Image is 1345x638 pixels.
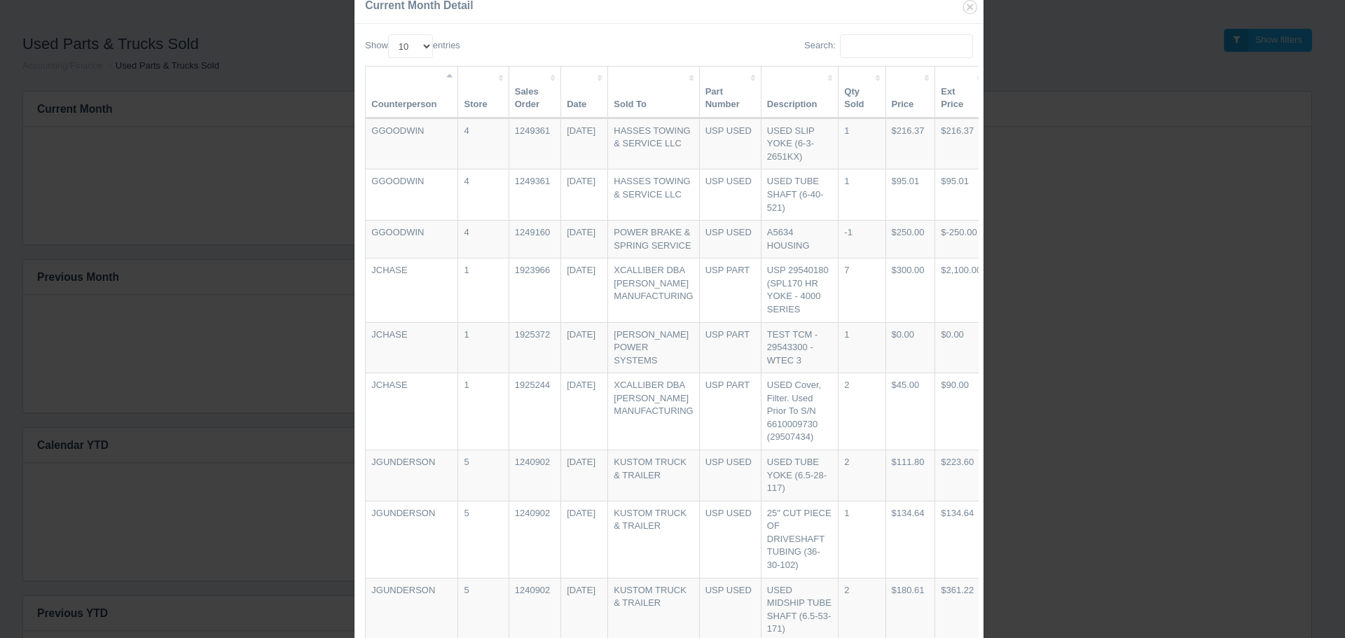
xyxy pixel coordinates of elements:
td: 1249361 [509,169,561,220]
td: USP USED [700,220,761,258]
td: 1 [839,322,885,373]
td: JGUNDERSON [366,450,458,501]
td: 4 [458,220,509,258]
td: 1925372 [509,322,561,373]
td: XCALLIBER DBA [PERSON_NAME] MANUFACTURING [608,258,699,321]
th: Sold To: activate to sort column ascending [608,67,699,118]
td: KUSTOM TRUCK & TRAILER [608,501,699,578]
input: Search: [840,34,973,58]
td: USP USED [700,118,761,169]
td: 5 [458,450,509,501]
td: A5634 HOUSING [761,220,839,258]
td: JCHASE [366,322,458,373]
td: 1240902 [509,450,561,501]
td: $134.64 [886,501,936,578]
td: 1 [839,169,885,220]
td: $111.80 [886,450,936,501]
td: USP 29540180 (SPL170 HR YOKE - 4000 SERIES [761,258,839,321]
td: XCALLIBER DBA [PERSON_NAME] MANUFACTURING [608,373,699,450]
td: 1 [458,258,509,321]
td: -1 [839,220,885,258]
td: HASSES TOWING & SERVICE LLC [608,118,699,169]
td: USP PART [700,258,761,321]
td: [DATE] [561,258,608,321]
td: [DATE] [561,501,608,578]
td: 2 [839,450,885,501]
td: JCHASE [366,258,458,321]
td: 4 [458,169,509,220]
td: HASSES TOWING & SERVICE LLC [608,169,699,220]
td: 1 [458,373,509,450]
td: USP PART [700,373,761,450]
td: USP PART [700,322,761,373]
td: USED Cover, Filter. Used Prior To S/N 6610009730 (29507434) [761,373,839,450]
td: [DATE] [561,220,608,258]
td: 1240902 [509,501,561,578]
td: USP USED [700,501,761,578]
td: 1923966 [509,258,561,321]
th: Date: activate to sort column ascending [561,67,608,118]
td: 1249160 [509,220,561,258]
td: [DATE] [561,322,608,373]
td: 1 [839,501,885,578]
td: $95.01 [886,169,936,220]
td: 1249361 [509,118,561,169]
label: Show entries [365,34,460,58]
td: $95.01 [935,169,988,220]
td: JCHASE [366,373,458,450]
td: $2,100.00 [935,258,988,321]
td: $-250.00 [935,220,988,258]
td: USP USED [700,169,761,220]
td: 25" CUT PIECE OF DRIVESHAFT TUBING (36-30-102) [761,501,839,578]
td: 5 [458,501,509,578]
td: $216.37 [935,118,988,169]
td: $300.00 [886,258,936,321]
td: [DATE] [561,450,608,501]
th: Sales Order: activate to sort column ascending [509,67,561,118]
td: GGOODWIN [366,118,458,169]
td: 1 [458,322,509,373]
td: USED SLIP YOKE (6-3-2651KX) [761,118,839,169]
th: Part Number: activate to sort column ascending [700,67,761,118]
th: Counterperson: activate to sort column descending [366,67,458,118]
td: $45.00 [886,373,936,450]
td: $90.00 [935,373,988,450]
th: Description: activate to sort column ascending [761,67,839,118]
td: POWER BRAKE & SPRING SERVICE [608,220,699,258]
td: $223.60 [935,450,988,501]
td: 1925244 [509,373,561,450]
td: KUSTOM TRUCK & TRAILER [608,450,699,501]
td: 2 [839,373,885,450]
td: $0.00 [935,322,988,373]
td: GGOODWIN [366,169,458,220]
td: USED TUBE YOKE (6.5-28-117) [761,450,839,501]
th: Store: activate to sort column ascending [458,67,509,118]
td: GGOODWIN [366,220,458,258]
td: [DATE] [561,118,608,169]
th: Price: activate to sort column ascending [886,67,936,118]
th: Ext Price: activate to sort column ascending [935,67,988,118]
td: [DATE] [561,169,608,220]
td: JGUNDERSON [366,501,458,578]
select: Showentries [388,34,433,58]
td: [PERSON_NAME] POWER SYSTEMS [608,322,699,373]
td: USED TUBE SHAFT (6-40-521) [761,169,839,220]
label: Search: [804,34,973,58]
td: 4 [458,118,509,169]
th: Qty Sold: activate to sort column ascending [839,67,885,118]
td: TEST TCM - 29543300 - WTEC 3 [761,322,839,373]
td: $134.64 [935,501,988,578]
td: $216.37 [886,118,936,169]
td: 1 [839,118,885,169]
td: [DATE] [561,373,608,450]
td: 7 [839,258,885,321]
td: $250.00 [886,220,936,258]
td: USP USED [700,450,761,501]
td: $0.00 [886,322,936,373]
